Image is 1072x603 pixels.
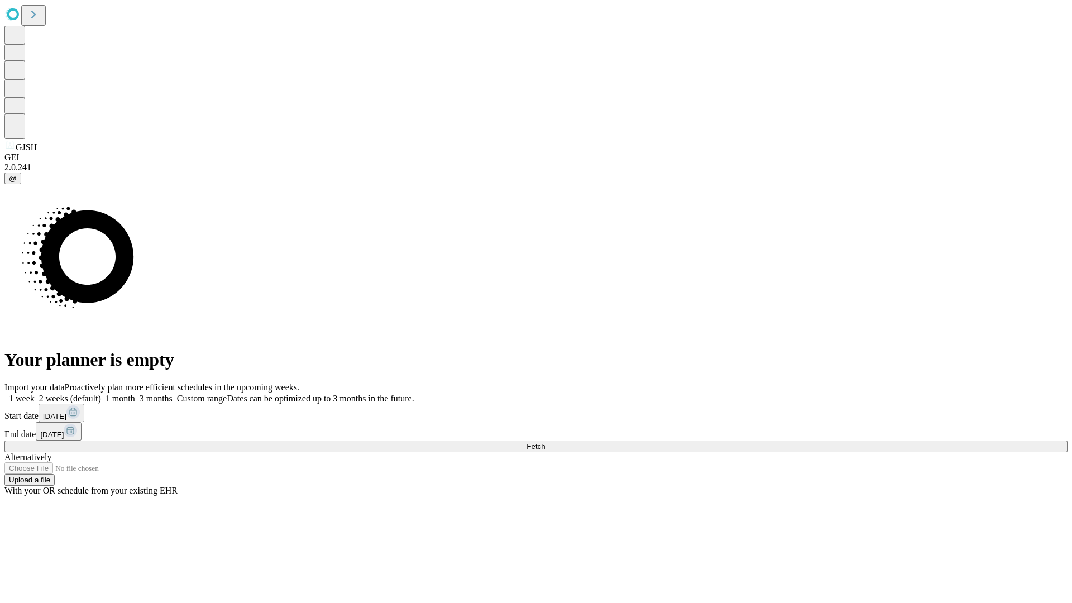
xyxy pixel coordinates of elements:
span: [DATE] [43,412,66,420]
span: 1 month [106,394,135,403]
span: 2 weeks (default) [39,394,101,403]
span: Proactively plan more efficient schedules in the upcoming weeks. [65,382,299,392]
span: With your OR schedule from your existing EHR [4,486,178,495]
button: Upload a file [4,474,55,486]
span: Alternatively [4,452,51,462]
span: Dates can be optimized up to 3 months in the future. [227,394,414,403]
div: GEI [4,152,1068,162]
button: [DATE] [39,404,84,422]
span: @ [9,174,17,183]
span: 1 week [9,394,35,403]
span: [DATE] [40,430,64,439]
span: Fetch [527,442,545,451]
button: Fetch [4,441,1068,452]
div: Start date [4,404,1068,422]
span: Custom range [177,394,227,403]
h1: Your planner is empty [4,350,1068,370]
button: @ [4,173,21,184]
div: End date [4,422,1068,441]
button: [DATE] [36,422,82,441]
span: 3 months [140,394,173,403]
div: 2.0.241 [4,162,1068,173]
span: Import your data [4,382,65,392]
span: GJSH [16,142,37,152]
